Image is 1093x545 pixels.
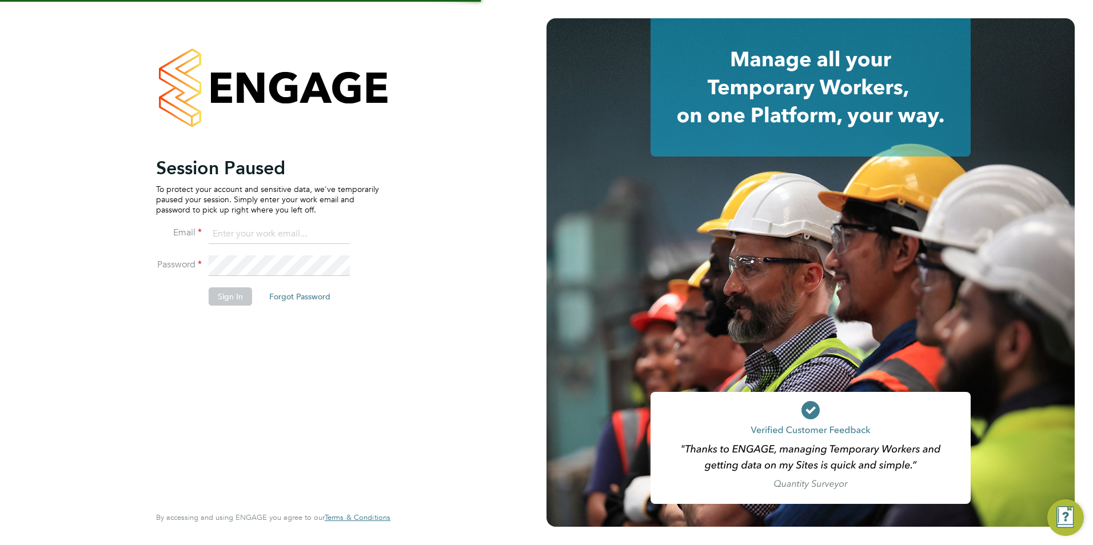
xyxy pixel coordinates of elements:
input: Enter your work email... [209,224,350,245]
a: Terms & Conditions [325,513,390,522]
h2: Session Paused [156,157,379,179]
button: Engage Resource Center [1047,499,1084,536]
button: Sign In [209,287,252,306]
p: To protect your account and sensitive data, we've temporarily paused your session. Simply enter y... [156,184,379,215]
label: Password [156,259,202,271]
button: Forgot Password [260,287,340,306]
span: By accessing and using ENGAGE you agree to our [156,512,390,522]
label: Email [156,227,202,239]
